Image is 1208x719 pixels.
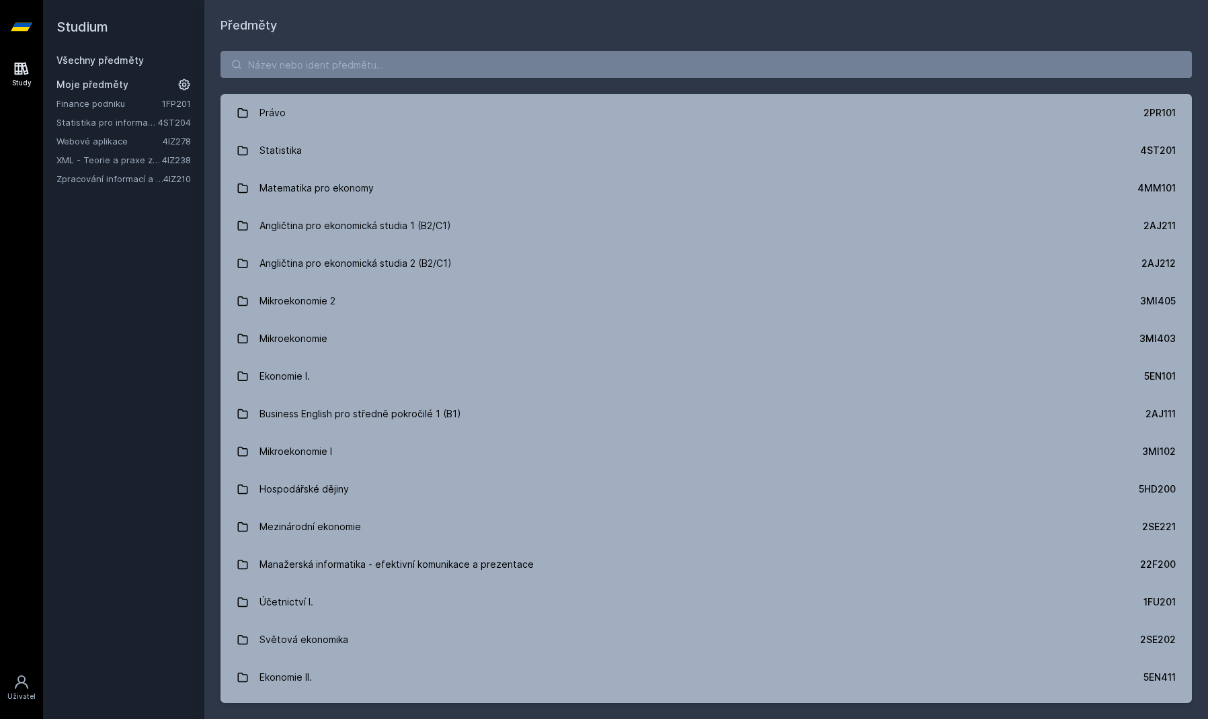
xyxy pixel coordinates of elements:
div: Matematika pro ekonomy [259,175,374,202]
a: Business English pro středně pokročilé 1 (B1) 2AJ111 [220,395,1192,433]
div: 4ST201 [1140,144,1176,157]
div: 2SE202 [1140,633,1176,646]
div: 5HD200 [1139,482,1176,496]
a: Mikroekonomie 3MI403 [220,320,1192,357]
div: 1FU201 [1143,595,1176,609]
a: Study [3,54,40,95]
div: Právo [259,99,286,126]
a: Ekonomie II. 5EN411 [220,659,1192,696]
a: Matematika pro ekonomy 4MM101 [220,169,1192,207]
div: 2AJ212 [1141,257,1176,270]
a: Právo 2PR101 [220,94,1192,132]
div: 2PR101 [1143,106,1176,120]
div: 3MI405 [1140,294,1176,308]
div: Účetnictví I. [259,589,313,616]
div: 2AJ111 [1145,407,1176,421]
a: 4IZ238 [162,155,191,165]
a: Účetnictví I. 1FU201 [220,583,1192,621]
a: Manažerská informatika - efektivní komunikace a prezentace 22F200 [220,546,1192,583]
a: Webové aplikace [56,134,163,148]
div: 3MI403 [1139,332,1176,345]
a: Hospodářské dějiny 5HD200 [220,470,1192,508]
div: 22F200 [1140,558,1176,571]
div: Uživatel [7,691,36,702]
div: Ekonomie II. [259,664,312,691]
a: 4ST204 [158,117,191,128]
a: Mikroekonomie 2 3MI405 [220,282,1192,320]
a: Angličtina pro ekonomická studia 1 (B2/C1) 2AJ211 [220,207,1192,245]
a: Statistika 4ST201 [220,132,1192,169]
div: Statistika [259,137,302,164]
div: Angličtina pro ekonomická studia 1 (B2/C1) [259,212,451,239]
div: Ekonomie I. [259,363,310,390]
a: XML - Teorie a praxe značkovacích jazyků [56,153,162,167]
a: Mezinárodní ekonomie 2SE221 [220,508,1192,546]
a: Všechny předměty [56,54,144,66]
div: Světová ekonomika [259,626,348,653]
a: Finance podniku [56,97,162,110]
div: Study [12,78,32,88]
a: Zpracování informací a znalostí [56,172,163,185]
a: 4IZ210 [163,173,191,184]
div: Business English pro středně pokročilé 1 (B1) [259,400,461,427]
div: 2AJ211 [1143,219,1176,232]
a: Angličtina pro ekonomická studia 2 (B2/C1) 2AJ212 [220,245,1192,282]
div: 4MM101 [1137,181,1176,195]
div: Angličtina pro ekonomická studia 2 (B2/C1) [259,250,452,277]
h1: Předměty [220,16,1192,35]
a: 1FP201 [162,98,191,109]
a: Statistika pro informatiky [56,116,158,129]
a: 4IZ278 [163,136,191,146]
input: Název nebo ident předmětu… [220,51,1192,78]
span: Moje předměty [56,78,128,91]
div: 2SE221 [1142,520,1176,534]
a: Ekonomie I. 5EN101 [220,357,1192,395]
a: Mikroekonomie I 3MI102 [220,433,1192,470]
div: Mikroekonomie [259,325,327,352]
div: Mezinárodní ekonomie [259,513,361,540]
div: 5EN411 [1143,671,1176,684]
a: Světová ekonomika 2SE202 [220,621,1192,659]
div: Manažerská informatika - efektivní komunikace a prezentace [259,551,534,578]
div: Hospodářské dějiny [259,476,349,503]
div: Mikroekonomie 2 [259,288,335,314]
div: 3MI102 [1142,445,1176,458]
a: Uživatel [3,667,40,708]
div: 5EN101 [1144,370,1176,383]
div: Mikroekonomie I [259,438,332,465]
